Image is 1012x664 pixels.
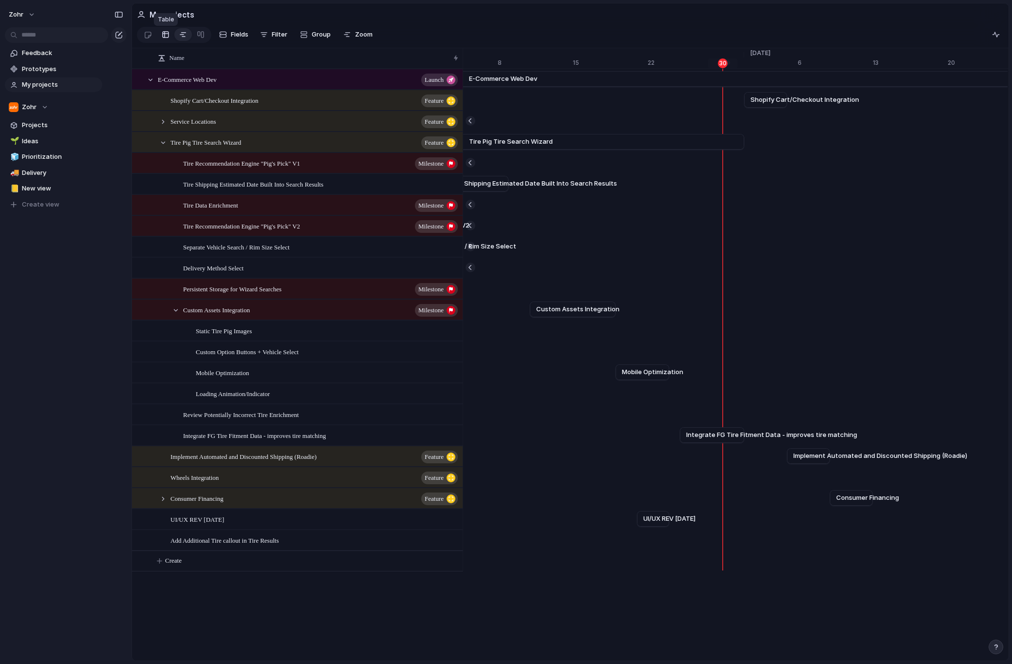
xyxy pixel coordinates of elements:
button: Milestone [415,220,458,233]
a: 🚚Delivery [5,166,102,180]
span: Mobile Optimization [622,367,683,377]
a: Prototypes [5,62,102,76]
button: Milestone [415,304,458,317]
span: Feature [425,115,444,129]
button: Create [142,551,478,571]
button: Zohr [5,100,102,114]
span: Feature [425,136,444,150]
button: Feature [421,493,458,505]
button: Milestone [415,283,458,296]
span: Loading Animation/Indicator [196,388,270,399]
button: 🧊 [9,152,19,162]
span: Delivery Method Select [183,262,244,273]
button: Fields [215,27,252,42]
span: New view [22,184,99,193]
span: Integrate FG Tire Fitment Data - improves tire matching [183,430,326,441]
span: Zoom [355,30,373,39]
div: 15 [573,58,648,67]
button: 🌱 [9,136,19,146]
a: 📒New view [5,181,102,196]
a: 🧊Prioritization [5,150,102,164]
span: launch [425,73,444,87]
div: 8 [498,58,573,67]
span: Tire Recommendation Engine "Pig's Pick" V2 [183,220,300,231]
a: Custom Assets Integration [536,302,609,317]
span: Zohr [22,102,37,112]
button: Group [295,27,336,42]
a: Projects [5,118,102,133]
button: Milestone [415,199,458,212]
div: 🚚 [10,167,17,178]
div: 🌱 [10,135,17,147]
span: Tire Pig Tire Search Wizard [469,137,553,147]
span: UI/UX REV [DATE] [643,514,695,524]
span: Integrate FG Tire Fitment Data - improves tire matching [686,430,857,440]
span: Separate Vehicle Search / Rim Size Select [183,241,290,252]
span: My projects [22,80,99,90]
span: Group [312,30,331,39]
button: Feature [421,472,458,484]
span: Prototypes [22,64,99,74]
span: Persistent Storage for Wizard Searches [183,283,281,294]
button: Feature [421,95,458,107]
span: Create [165,556,182,566]
span: UI/UX REV [DATE] [170,513,224,525]
a: Feedback [5,46,102,60]
span: Feature [425,471,444,485]
button: Filter [256,27,291,42]
div: 6 [798,58,873,67]
button: 🚚 [9,168,19,178]
span: Filter [272,30,287,39]
a: Implement Automated and Discounted Shipping (Roadie) [793,449,824,463]
div: 13 [873,58,948,67]
span: Service Locations [170,115,216,127]
a: 🌱Ideas [5,134,102,149]
div: 📒 [10,183,17,194]
span: Consumer Financing [170,493,224,504]
span: Feature [425,450,444,464]
span: Implement Automated and Discounted Shipping (Roadie) [170,451,317,462]
span: Feedback [22,48,99,58]
a: UI/UX REV [DATE] [643,512,663,526]
span: Milestone [418,220,444,233]
span: E-Commerce Web Dev [158,74,217,85]
span: Milestone [418,304,444,317]
button: zohr [4,7,40,22]
span: [DATE] [744,48,776,58]
span: zohr [9,10,23,19]
span: Static Tire Pig Images [196,325,252,336]
span: Feature [425,492,444,506]
button: 📒 [9,184,19,193]
span: Shopify Cart/Checkout Integration [750,95,859,105]
div: 🧊 [10,152,17,163]
span: Custom Assets Integration [183,304,250,315]
span: Delivery [22,168,99,178]
span: Ideas [22,136,99,146]
a: Mobile Optimization [622,365,663,379]
a: Shopify Cart/Checkout Integration [750,93,781,107]
span: Tire Data Enrichment [183,199,238,210]
div: Table [154,13,178,26]
span: Add Additional Tire callout in Tire Results [170,534,279,546]
span: Fields [231,30,248,39]
span: Tire Recommendation Engine "Pig's Pick" V1 [183,157,300,169]
span: Consumer Financing [836,493,899,503]
span: Milestone [418,157,444,171]
span: Create view [22,200,59,209]
div: 30 [718,58,728,68]
a: Consumer Financing [836,491,866,505]
button: Feature [421,136,458,149]
button: Feature [421,115,458,128]
span: Review Potentially Incorrect Tire Enrichment [183,409,299,420]
a: Tire Shipping Estimated Date Built Into Search Results [450,176,502,191]
span: Prioritization [22,152,99,162]
button: Feature [421,451,458,463]
div: 22 [648,58,723,67]
a: Integrate FG Tire Fitment Data - improves tire matching [686,428,738,442]
span: Wheels Integration [170,472,219,483]
span: E-Commerce Web Dev [469,74,537,84]
span: Feature [425,94,444,108]
span: Milestone [418,283,444,296]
